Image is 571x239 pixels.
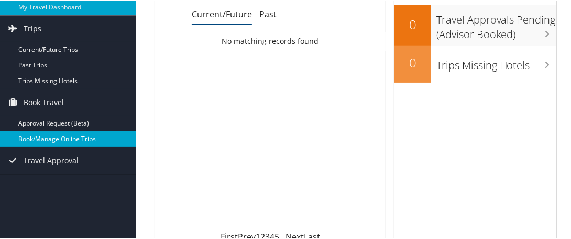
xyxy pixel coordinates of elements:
h2: 0 [394,53,431,71]
span: Travel Approval [24,146,79,173]
a: 0Trips Missing Hotels [394,45,556,82]
span: Trips [24,15,41,41]
td: No matching records found [155,31,386,50]
a: Past [259,7,277,19]
a: 0Travel Approvals Pending (Advisor Booked) [394,4,556,44]
span: Book Travel [24,88,64,115]
a: Current/Future [192,7,252,19]
h2: 0 [394,15,431,32]
h3: Travel Approvals Pending (Advisor Booked) [436,6,556,41]
h3: Trips Missing Hotels [436,52,556,72]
